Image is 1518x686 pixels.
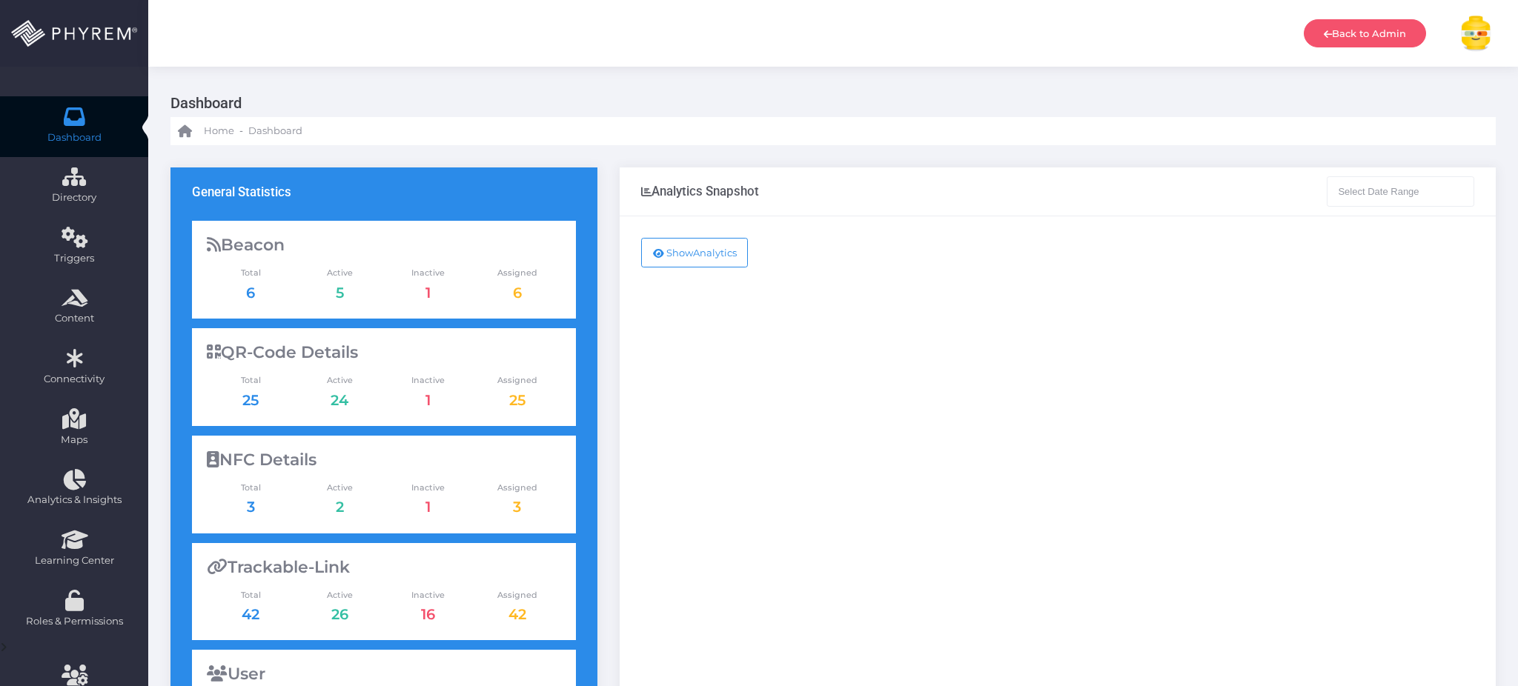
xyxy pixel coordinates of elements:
input: Select Date Range [1327,176,1475,206]
a: 6 [246,284,255,302]
span: Triggers [10,251,139,266]
span: Content [10,311,139,326]
span: Inactive [384,482,473,494]
a: 5 [336,284,344,302]
span: Roles & Permissions [10,614,139,629]
span: Dashboard [47,130,102,145]
a: 16 [421,605,435,623]
a: 42 [242,605,259,623]
a: 3 [247,498,255,516]
span: Total [207,374,296,387]
a: 6 [513,284,522,302]
a: 3 [513,498,521,516]
span: Inactive [384,374,473,387]
a: 26 [331,605,348,623]
span: Analytics & Insights [10,493,139,507]
span: Dashboard [248,124,302,139]
div: User [207,665,562,684]
a: Home [178,117,234,145]
span: Learning Center [10,553,139,568]
span: Inactive [384,589,473,602]
span: Home [204,124,234,139]
a: 1 [425,391,431,409]
button: ShowAnalytics [641,238,749,267]
span: Show [666,247,693,259]
h3: Dashboard [170,89,1485,117]
div: NFC Details [207,450,562,470]
span: Assigned [473,482,562,494]
span: Assigned [473,374,562,387]
div: Beacon [207,236,562,255]
div: Trackable-Link [207,558,562,577]
a: 42 [508,605,526,623]
span: Total [207,482,296,494]
span: Active [295,374,384,387]
div: Analytics Snapshot [641,184,759,199]
span: Assigned [473,267,562,279]
a: 2 [336,498,344,516]
span: Total [207,589,296,602]
span: Total [207,267,296,279]
span: Connectivity [10,372,139,387]
span: Maps [61,433,87,447]
a: 25 [509,391,526,409]
div: QR-Code Details [207,343,562,362]
span: Active [295,482,384,494]
span: Active [295,589,384,602]
span: Assigned [473,589,562,602]
h3: General Statistics [192,184,291,199]
li: - [237,124,245,139]
span: Directory [10,190,139,205]
a: Back to Admin [1304,19,1426,47]
span: Inactive [384,267,473,279]
a: 1 [425,498,431,516]
a: 24 [331,391,348,409]
a: 1 [425,284,431,302]
a: 25 [242,391,259,409]
a: Dashboard [248,117,302,145]
span: Active [295,267,384,279]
